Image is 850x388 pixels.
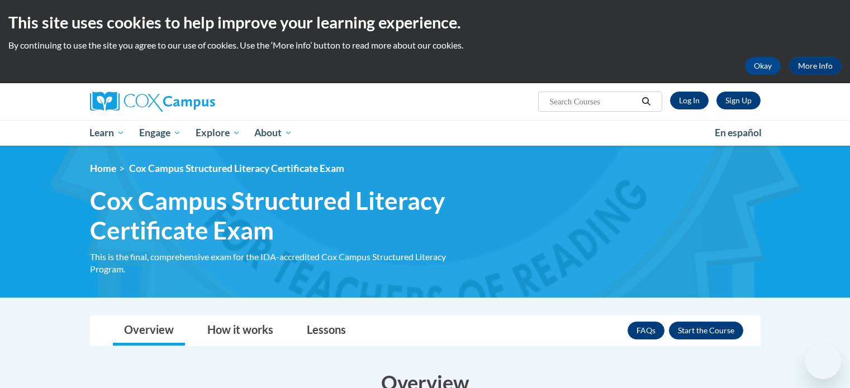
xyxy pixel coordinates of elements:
[90,186,476,245] span: Cox Campus Structured Literacy Certificate Exam
[188,120,248,146] a: Explore
[548,95,638,108] input: Search Courses
[139,126,181,140] span: Engage
[113,316,185,346] a: Overview
[715,127,762,138] span: En español
[670,92,709,109] a: Log In
[196,126,240,140] span: Explore
[89,126,125,140] span: Learn
[129,162,344,174] span: Cox Campus Structured Literacy Certificate Exam
[638,95,654,108] button: Search
[132,120,188,146] a: Engage
[745,57,781,75] button: Okay
[90,92,302,112] a: Cox Campus
[789,57,842,75] a: More Info
[90,162,116,174] a: Home
[805,343,841,379] iframe: Button to launch messaging window
[669,322,743,339] button: Enroll
[8,11,842,33] h2: This site uses cookies to help improve your learning experience.
[247,120,300,146] a: About
[83,120,132,146] a: Learn
[90,92,215,112] img: Cox Campus
[628,322,664,339] a: FAQs
[296,316,357,346] a: Lessons
[196,316,284,346] a: How it works
[707,121,769,145] a: En español
[716,92,761,109] a: Register
[73,120,777,146] div: Main menu
[254,126,292,140] span: About
[90,251,476,275] div: This is the final, comprehensive exam for the IDA-accredited Cox Campus Structured Literacy Program.
[8,39,842,51] p: By continuing to use the site you agree to our use of cookies. Use the ‘More info’ button to read...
